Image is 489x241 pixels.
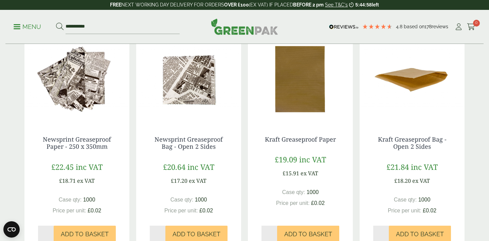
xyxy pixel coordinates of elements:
button: Open CMP widget [3,221,20,238]
a: See T&C's [325,2,348,7]
span: Case qty: [394,197,417,203]
span: £0.02 [423,208,436,213]
span: 0 [473,20,480,27]
span: Add to Basket [284,230,332,238]
span: ex VAT [189,177,206,184]
span: Case qty: [282,189,305,195]
p: Menu [14,23,41,31]
span: Case qty: [59,197,82,203]
img: Kraft Greaseproof Paper -0 [248,37,353,122]
img: REVIEWS.io [329,25,359,29]
span: ex VAT [301,170,318,177]
span: 1000 [83,197,95,203]
span: 1000 [307,189,319,195]
span: £0.02 [88,208,101,213]
img: Newsprint Greaseproof Bag - Open 2 Sides -0 [136,37,241,122]
span: 1000 [418,197,431,203]
span: Add to Basket [173,230,220,238]
a: Menu [14,23,41,30]
span: £22.45 [51,162,74,172]
span: £15.91 [283,170,299,177]
span: inc VAT [76,162,103,172]
a: Kraft Greaseproof Paper [265,135,336,143]
span: Price per unit: [164,208,198,213]
i: My Account [454,23,463,30]
span: Add to Basket [61,230,109,238]
span: Based on [404,24,424,29]
span: inc VAT [411,162,438,172]
span: £17.20 [171,177,187,184]
span: Price per unit: [388,208,421,213]
span: 1000 [195,197,207,203]
div: 4.78 Stars [362,23,393,30]
span: Price per unit: [276,200,310,206]
span: Add to Basket [396,230,444,238]
a: Kraft Greaseproof Bag - Open 2 Sides [378,135,447,151]
span: Case qty: [170,197,194,203]
strong: BEFORE 2 pm [293,2,324,7]
img: GreenPak Supplies [211,18,278,35]
span: 5:44:58 [355,2,372,7]
span: ex VAT [412,177,430,184]
i: Cart [467,23,475,30]
a: 0 [467,22,475,32]
span: 4.8 [396,24,404,29]
span: £20.64 [163,162,185,172]
span: Price per unit: [53,208,86,213]
span: inc VAT [299,154,326,164]
img: Newsprint Greaseproof Paper - 250 x 350mm-0 [24,37,129,122]
span: ex VAT [77,177,95,184]
span: £18.71 [59,177,76,184]
span: 178 [424,24,432,29]
img: kraft greaseproof bag open 2 sides [360,37,465,122]
a: Newsprint Greaseproof Bag - Open 2 Sides [155,135,223,151]
span: left [372,2,379,7]
span: reviews [432,24,448,29]
span: £18.20 [394,177,411,184]
strong: FREE [110,2,121,7]
strong: OVER £100 [224,2,249,7]
a: Newsprint Greaseproof Paper - 250 x 350mm [43,135,111,151]
span: £0.02 [199,208,213,213]
span: £19.09 [275,154,297,164]
span: £0.02 [311,200,325,206]
span: inc VAT [187,162,214,172]
span: £21.84 [386,162,409,172]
